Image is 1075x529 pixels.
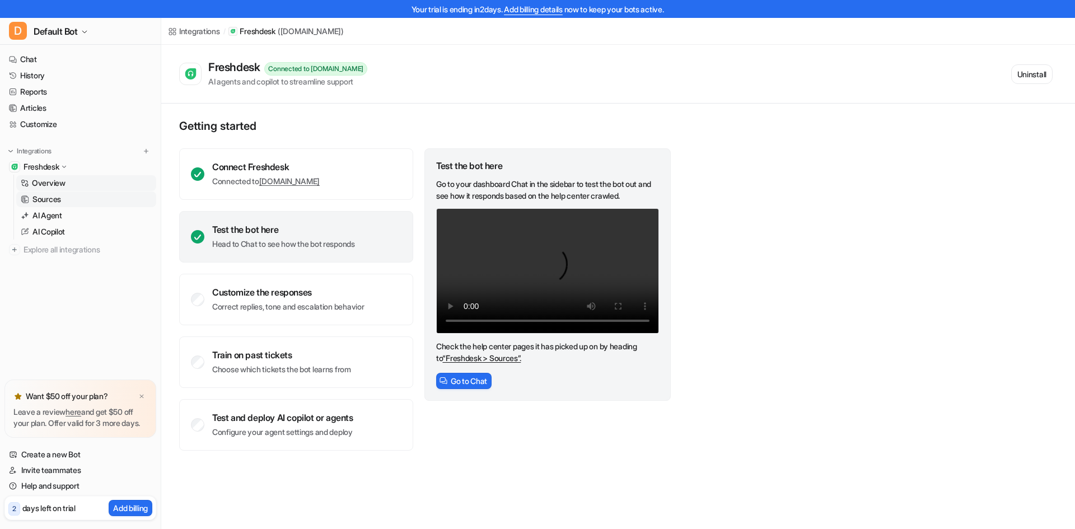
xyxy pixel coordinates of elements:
[22,502,76,514] p: days left on trial
[4,52,156,67] a: Chat
[13,406,147,429] p: Leave a review and get $50 off your plan. Offer valid for 3 more days.
[1011,64,1053,84] button: Uninstall
[9,244,20,255] img: explore all integrations
[4,478,156,494] a: Help and support
[504,4,563,14] a: Add billing details
[264,62,367,76] div: Connected to [DOMAIN_NAME]
[436,373,492,389] button: Go to Chat
[4,462,156,478] a: Invite teammates
[16,175,156,191] a: Overview
[442,353,521,363] a: “Freshdesk > Sources”.
[208,76,367,87] div: AI agents and copilot to streamline support
[179,25,220,37] div: Integrations
[113,502,148,514] p: Add billing
[212,238,355,250] p: Head to Chat to see how the bot responds
[16,224,156,240] a: AI Copilot
[212,301,364,312] p: Correct replies, tone and escalation behavior
[4,68,156,83] a: History
[278,26,344,37] p: ( [DOMAIN_NAME] )
[436,208,659,334] video: Your browser does not support the video tag.
[32,210,62,221] p: AI Agent
[259,176,320,186] a: [DOMAIN_NAME]
[142,147,150,155] img: menu_add.svg
[240,26,275,37] p: Freshdesk
[13,392,22,401] img: star
[24,161,59,172] p: Freshdesk
[179,119,672,133] p: Getting started
[440,377,447,385] img: ChatIcon
[16,191,156,207] a: Sources
[4,100,156,116] a: Articles
[138,393,145,400] img: x
[4,447,156,462] a: Create a new Bot
[32,177,66,189] p: Overview
[436,340,659,364] p: Check the help center pages it has picked up on by heading to
[212,364,351,375] p: Choose which tickets the bot learns from
[4,116,156,132] a: Customize
[11,163,18,170] img: Freshdesk
[208,60,264,74] div: Freshdesk
[9,22,27,40] span: D
[109,500,152,516] button: Add billing
[4,242,156,258] a: Explore all integrations
[223,26,226,36] span: /
[32,226,65,237] p: AI Copilot
[212,412,353,423] div: Test and deploy AI copilot or agents
[12,504,16,514] p: 2
[212,349,351,361] div: Train on past tickets
[32,194,61,205] p: Sources
[7,147,15,155] img: expand menu
[436,160,659,171] div: Test the bot here
[212,161,320,172] div: Connect Freshdesk
[24,241,152,259] span: Explore all integrations
[4,146,55,157] button: Integrations
[26,391,108,402] p: Want $50 off your plan?
[34,24,78,39] span: Default Bot
[17,147,52,156] p: Integrations
[66,407,81,416] a: here
[16,208,156,223] a: AI Agent
[4,84,156,100] a: Reports
[212,176,320,187] p: Connected to
[436,178,659,202] p: Go to your dashboard Chat in the sidebar to test the bot out and see how it responds based on the...
[212,427,353,438] p: Configure your agent settings and deploy
[212,224,355,235] div: Test the bot here
[212,287,364,298] div: Customize the responses
[168,25,220,37] a: Integrations
[228,26,343,37] a: Freshdesk([DOMAIN_NAME])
